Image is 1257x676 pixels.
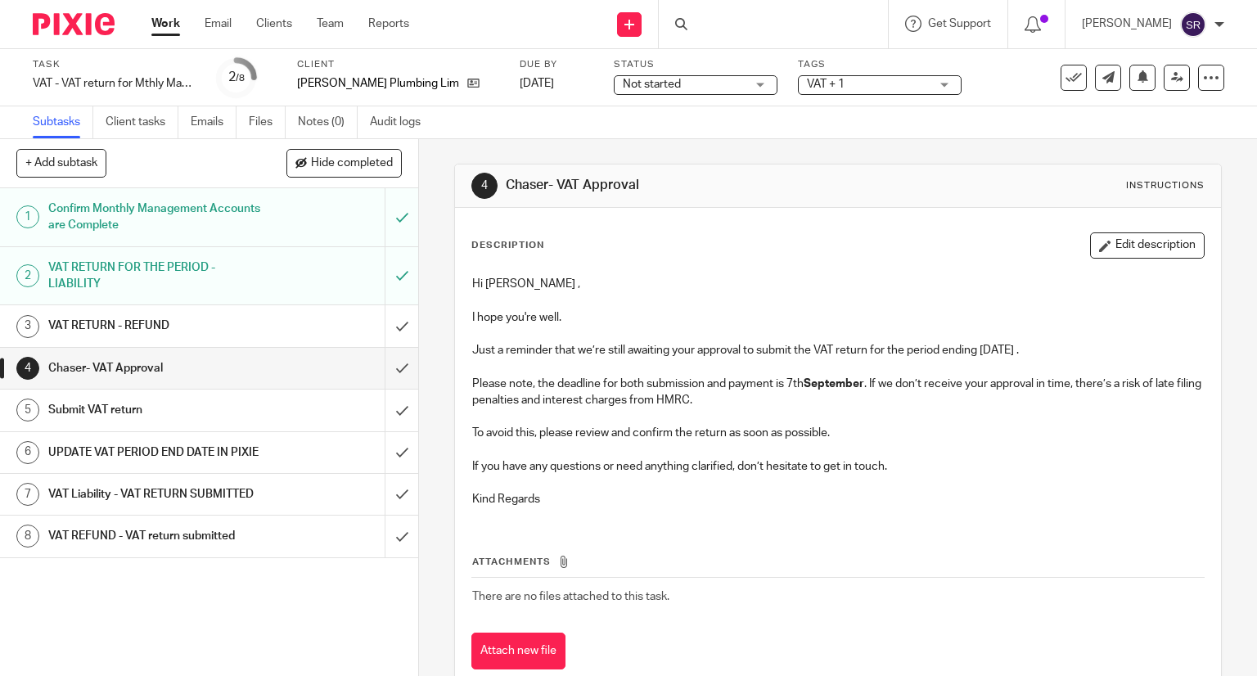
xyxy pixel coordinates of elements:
[297,75,459,92] p: [PERSON_NAME] Plumbing Limited
[48,313,262,338] h1: VAT RETURN - REFUND
[16,264,39,287] div: 2
[472,557,551,566] span: Attachments
[311,157,393,170] span: Hide completed
[16,205,39,228] div: 1
[16,441,39,464] div: 6
[48,482,262,507] h1: VAT Liability - VAT RETURN SUBMITTED
[228,68,245,87] div: 2
[471,239,544,252] p: Description
[33,58,196,71] label: Task
[48,440,262,465] h1: UPDATE VAT PERIOD END DATE IN PIXIE
[16,315,39,338] div: 3
[298,106,358,138] a: Notes (0)
[472,342,1205,358] p: Just a reminder that we’re still awaiting your approval to submit the VAT return for the period e...
[286,149,402,177] button: Hide completed
[1180,11,1206,38] img: svg%3E
[1126,179,1205,192] div: Instructions
[205,16,232,32] a: Email
[16,399,39,421] div: 5
[16,149,106,177] button: + Add subtask
[472,458,1205,475] p: If you have any questions or need anything clarified, don’t hesitate to get in touch.
[928,18,991,29] span: Get Support
[804,378,864,390] strong: September
[106,106,178,138] a: Client tasks
[249,106,286,138] a: Files
[472,376,1205,409] p: Please note, the deadline for both submission and payment is 7th . If we don’t receive your appro...
[16,357,39,380] div: 4
[48,398,262,422] h1: Submit VAT return
[807,79,845,90] span: VAT + 1
[48,255,262,297] h1: VAT RETURN FOR THE PERIOD - LIABILITY
[297,58,499,71] label: Client
[520,78,554,89] span: [DATE]
[236,74,245,83] small: /8
[256,16,292,32] a: Clients
[33,13,115,35] img: Pixie
[368,16,409,32] a: Reports
[48,196,262,238] h1: Confirm Monthly Management Accounts are Complete
[33,75,196,92] div: VAT - VAT return for Mthly Man Acc Clients - [DATE] - [DATE]
[370,106,433,138] a: Audit logs
[16,525,39,548] div: 8
[614,58,777,71] label: Status
[472,425,1205,441] p: To avoid this, please review and confirm the return as soon as possible.
[798,58,962,71] label: Tags
[16,483,39,506] div: 7
[48,524,262,548] h1: VAT REFUND - VAT return submitted
[33,75,196,92] div: VAT - VAT return for Mthly Man Acc Clients - June - August, 2025
[506,177,872,194] h1: Chaser- VAT Approval
[623,79,681,90] span: Not started
[48,356,262,381] h1: Chaser- VAT Approval
[472,591,669,602] span: There are no files attached to this task.
[520,58,593,71] label: Due by
[471,173,498,199] div: 4
[317,16,344,32] a: Team
[1082,16,1172,32] p: [PERSON_NAME]
[472,309,1205,326] p: I hope you're well.
[472,491,1205,507] p: Kind Regards
[33,106,93,138] a: Subtasks
[1090,232,1205,259] button: Edit description
[151,16,180,32] a: Work
[471,633,565,669] button: Attach new file
[191,106,237,138] a: Emails
[472,276,1205,292] p: Hi [PERSON_NAME] ,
